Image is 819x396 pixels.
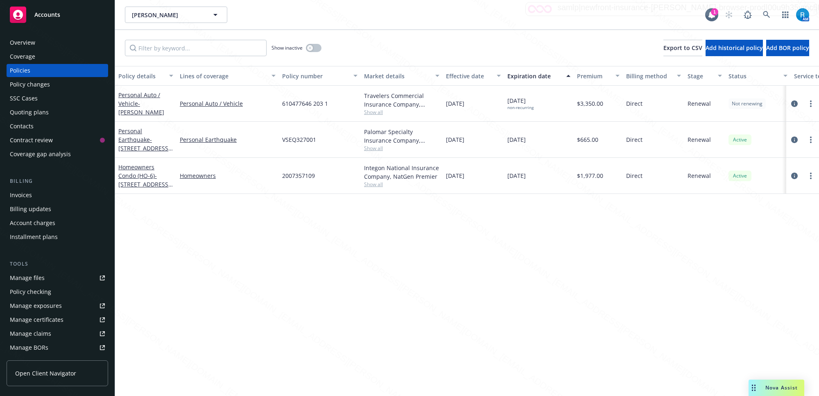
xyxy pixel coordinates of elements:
[364,181,439,188] span: Show all
[364,145,439,152] span: Show all
[790,135,799,145] a: circleInformation
[446,99,464,108] span: [DATE]
[180,135,276,144] a: Personal Earthquake
[577,72,611,80] div: Premium
[364,164,439,181] div: Integon National Insurance Company, NatGen Premier
[732,172,748,180] span: Active
[10,341,48,354] div: Manage BORs
[507,72,561,80] div: Expiration date
[740,7,756,23] a: Report a Bug
[626,99,643,108] span: Direct
[626,72,672,80] div: Billing method
[688,171,711,180] span: Renewal
[7,106,108,119] a: Quoting plans
[663,44,702,52] span: Export to CSV
[10,203,51,216] div: Billing updates
[7,313,108,326] a: Manage certificates
[7,260,108,268] div: Tools
[10,134,53,147] div: Contract review
[7,177,108,185] div: Billing
[10,230,58,244] div: Installment plans
[10,78,50,91] div: Policy changes
[7,271,108,284] a: Manage files
[790,99,799,109] a: circleInformation
[706,40,763,56] button: Add historical policy
[364,91,439,109] div: Travelers Commercial Insurance Company, Travelers Insurance
[446,135,464,144] span: [DATE]
[507,135,526,144] span: [DATE]
[443,66,504,86] button: Effective date
[446,72,492,80] div: Effective date
[446,171,464,180] span: [DATE]
[790,171,799,181] a: circleInformation
[279,66,361,86] button: Policy number
[7,341,108,354] a: Manage BORs
[806,99,816,109] a: more
[626,171,643,180] span: Direct
[282,171,315,180] span: 2007357109
[10,92,38,105] div: SSC Cases
[706,44,763,52] span: Add historical policy
[7,36,108,49] a: Overview
[507,105,534,110] div: non-recurring
[10,36,35,49] div: Overview
[132,11,203,19] span: [PERSON_NAME]
[7,3,108,26] a: Accounts
[688,72,713,80] div: Stage
[7,148,108,161] a: Coverage gap analysis
[7,299,108,312] a: Manage exposures
[7,285,108,298] a: Policy checking
[806,135,816,145] a: more
[574,66,623,86] button: Premium
[7,134,108,147] a: Contract review
[176,66,279,86] button: Lines of coverage
[577,99,603,108] span: $3,350.00
[180,72,267,80] div: Lines of coverage
[504,66,574,86] button: Expiration date
[765,384,798,391] span: Nova Assist
[7,78,108,91] a: Policy changes
[7,216,108,230] a: Account charges
[729,72,778,80] div: Status
[732,136,748,143] span: Active
[725,66,791,86] button: Status
[626,135,643,144] span: Direct
[749,380,759,396] div: Drag to move
[766,40,809,56] button: Add BOR policy
[364,109,439,116] span: Show all
[361,66,443,86] button: Market details
[507,96,534,110] span: [DATE]
[282,99,328,108] span: 610477646 203 1
[10,327,51,340] div: Manage claims
[364,72,430,80] div: Market details
[7,327,108,340] a: Manage claims
[796,8,809,21] img: photo
[34,11,60,18] span: Accounts
[7,189,108,202] a: Invoices
[271,44,303,51] span: Show inactive
[721,7,737,23] a: Start snowing
[118,72,164,80] div: Policy details
[10,313,63,326] div: Manage certificates
[180,99,276,108] a: Personal Auto / Vehicle
[282,135,316,144] span: VSEQ327001
[125,40,267,56] input: Filter by keyword...
[758,7,775,23] a: Search
[7,203,108,216] a: Billing updates
[7,92,108,105] a: SSC Cases
[180,171,276,180] a: Homeowners
[10,285,51,298] div: Policy checking
[125,7,227,23] button: [PERSON_NAME]
[711,8,718,16] div: 1
[7,50,108,63] a: Coverage
[7,64,108,77] a: Policies
[688,99,711,108] span: Renewal
[15,369,76,378] span: Open Client Navigator
[10,106,49,119] div: Quoting plans
[806,171,816,181] a: more
[688,135,711,144] span: Renewal
[577,171,603,180] span: $1,977.00
[118,127,170,161] a: Personal Earthquake
[364,127,439,145] div: Palomar Specialty Insurance Company, [GEOGRAPHIC_DATA]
